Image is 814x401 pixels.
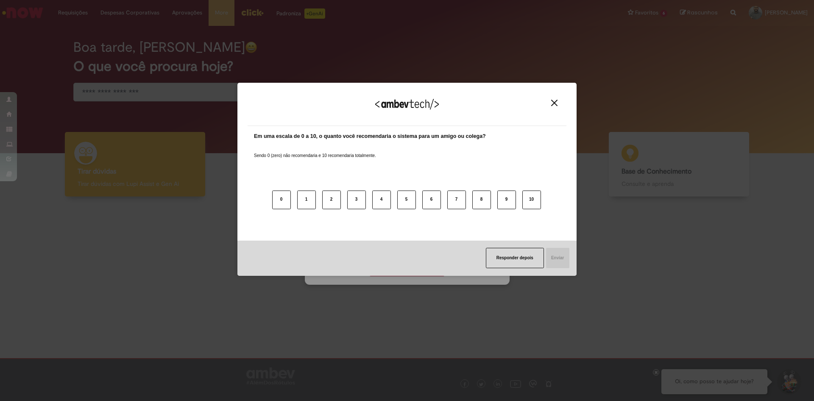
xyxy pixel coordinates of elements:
label: Em uma escala de 0 a 10, o quanto você recomendaria o sistema para um amigo ou colega? [254,132,486,140]
button: 2 [322,191,341,209]
button: 6 [422,191,441,209]
button: 1 [297,191,316,209]
img: Logo Ambevtech [375,99,439,109]
button: 9 [497,191,516,209]
button: 10 [522,191,541,209]
button: Responder depois [486,248,544,268]
button: 5 [397,191,416,209]
button: 4 [372,191,391,209]
button: Close [549,99,560,107]
button: 0 [272,191,291,209]
button: 7 [447,191,466,209]
button: 3 [347,191,366,209]
img: Close [551,100,558,106]
label: Sendo 0 (zero) não recomendaria e 10 recomendaria totalmente. [254,143,376,159]
button: 8 [472,191,491,209]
